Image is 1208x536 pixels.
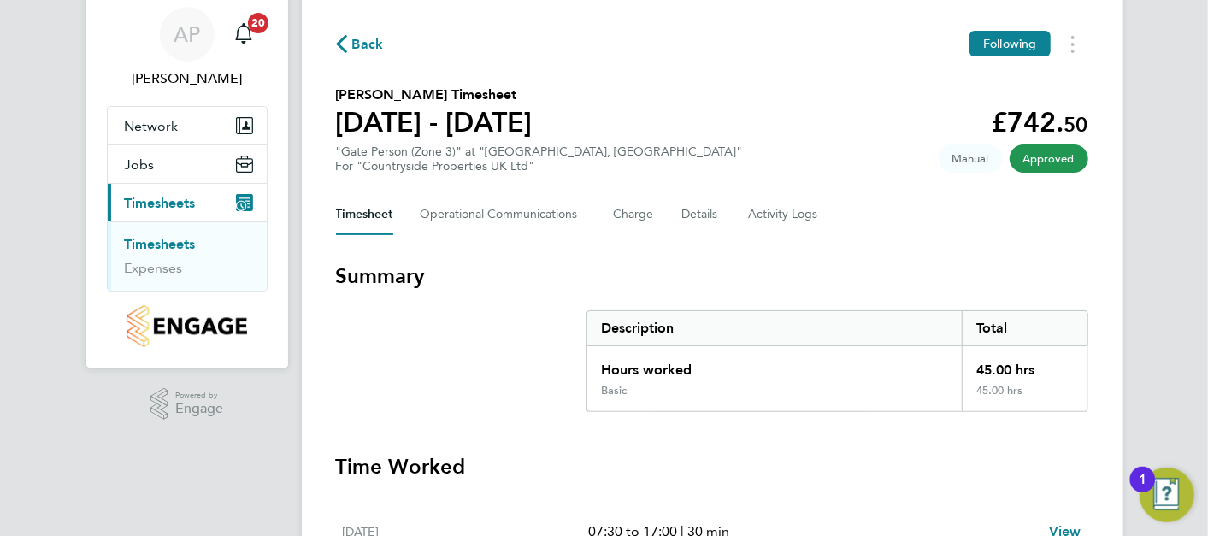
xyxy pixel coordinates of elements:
div: Description [587,311,963,345]
button: Open Resource Center, 1 new notification [1140,468,1194,522]
span: AP [174,23,200,45]
span: Network [125,118,179,134]
div: 45.00 hrs [962,346,1087,384]
div: 45.00 hrs [962,384,1087,411]
div: Basic [601,384,627,398]
div: 1 [1139,480,1146,502]
button: Activity Logs [749,194,821,235]
button: Jobs [108,145,267,183]
div: Summary [586,310,1088,412]
span: Powered by [175,388,223,403]
h2: [PERSON_NAME] Timesheet [336,85,533,105]
button: Timesheets [108,184,267,221]
button: Network [108,107,267,144]
span: Timesheets [125,195,196,211]
span: 20 [248,13,268,33]
div: Timesheets [108,221,267,291]
img: countryside-properties-logo-retina.png [127,305,247,347]
span: Engage [175,402,223,416]
button: Timesheet [336,194,393,235]
div: "Gate Person (Zone 3)" at "[GEOGRAPHIC_DATA], [GEOGRAPHIC_DATA]" [336,144,743,174]
button: Operational Communications [421,194,586,235]
a: Expenses [125,260,183,276]
span: This timesheet was manually created. [939,144,1003,173]
div: Hours worked [587,346,963,384]
div: Total [962,311,1087,345]
span: Andy Pearce [107,68,268,89]
h3: Summary [336,262,1088,290]
a: Powered byEngage [150,388,223,421]
a: Timesheets [125,236,196,252]
a: 20 [227,7,261,62]
span: Jobs [125,156,155,173]
span: Following [983,36,1036,51]
button: Timesheets Menu [1058,31,1088,57]
span: Back [352,34,384,55]
div: For "Countryside Properties UK Ltd" [336,159,743,174]
span: 50 [1064,112,1088,137]
a: Go to home page [107,305,268,347]
button: Following [969,31,1050,56]
a: AP[PERSON_NAME] [107,7,268,89]
app-decimal: £742. [992,106,1088,138]
span: This timesheet has been approved. [1010,144,1088,173]
button: Back [336,33,384,55]
button: Details [682,194,722,235]
h3: Time Worked [336,453,1088,480]
h1: [DATE] - [DATE] [336,105,533,139]
button: Charge [614,194,655,235]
